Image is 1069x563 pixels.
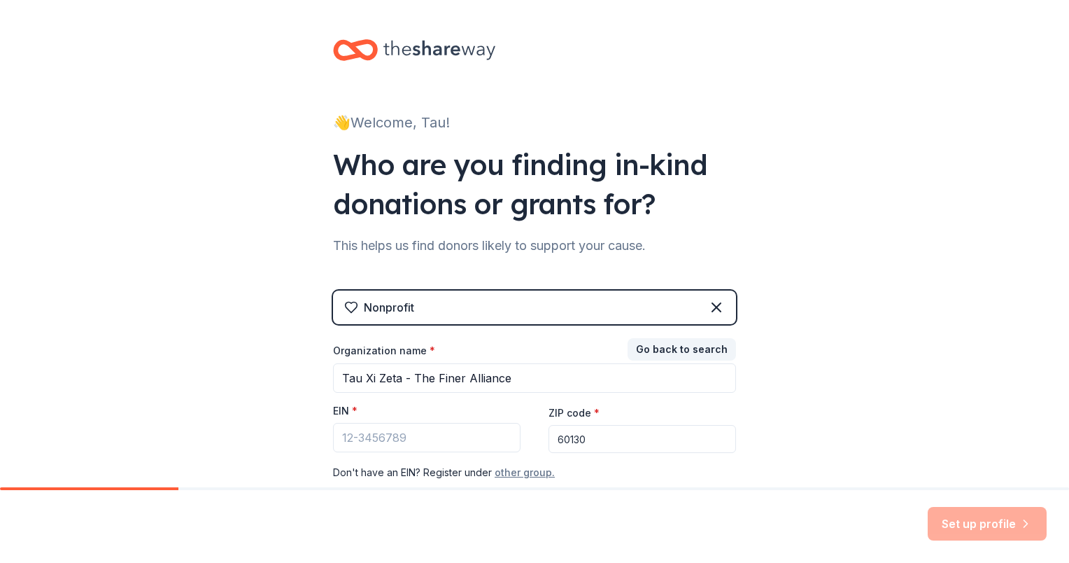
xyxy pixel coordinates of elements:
[333,464,736,481] div: Don ' t have an EIN? Register under
[548,406,600,420] label: ZIP code
[548,425,736,453] input: 12345 (U.S. only)
[364,299,414,316] div: Nonprofit
[333,423,521,452] input: 12-3456789
[495,464,555,481] button: other group.
[333,111,736,134] div: 👋 Welcome, Tau!
[333,404,357,418] label: EIN
[333,235,736,257] div: This helps us find donors likely to support your cause.
[628,338,736,361] button: Go back to search
[333,344,435,358] label: Organization name
[333,145,736,223] div: Who are you finding in-kind donations or grants for?
[333,363,736,393] input: American Red Cross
